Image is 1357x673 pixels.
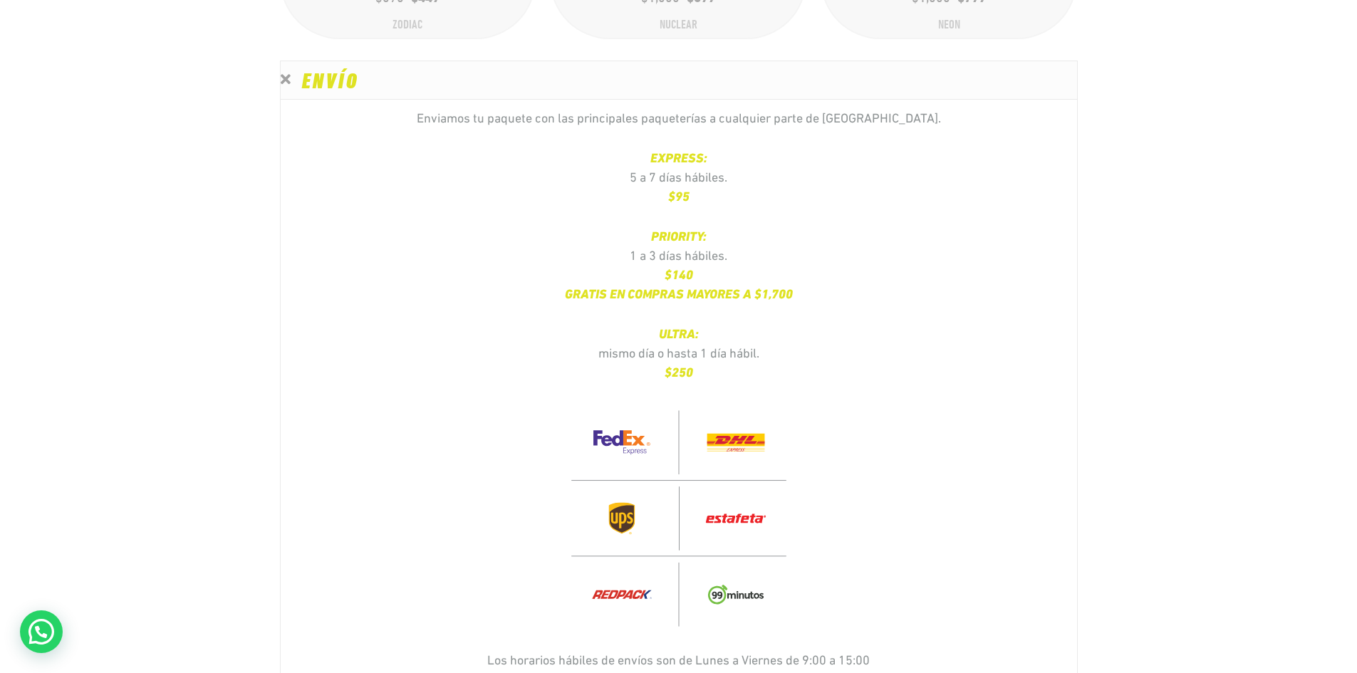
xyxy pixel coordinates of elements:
a: Neon [938,19,960,32]
p: 1 a 3 días hábiles. [295,229,1063,306]
a: Nuclear [660,19,697,32]
strong: $140 GRATIS EN COMPRAS MAYORES A $1,700 [565,270,793,302]
strong: EXPRESS: [650,153,707,166]
a: ENVÍO [302,72,359,94]
strong: $250 [665,367,693,380]
strong: PRIORITY: [651,231,706,244]
a: Zodiac [392,19,422,32]
span: $95 [668,192,690,204]
p: Enviamos tu paquete con las principales paqueterías a cualquier parte de [GEOGRAPHIC_DATA]. [295,110,1063,130]
strong: ULTRA: [659,329,698,342]
p: 5 a 7 días hábiles. [295,150,1063,208]
p: mismo día o hasta 1 día hábil. [295,326,1063,384]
